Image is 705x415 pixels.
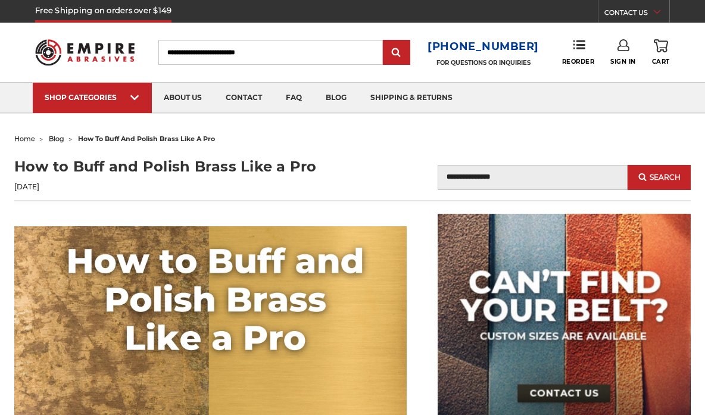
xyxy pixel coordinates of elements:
[428,38,539,55] a: [PHONE_NUMBER]
[562,58,595,65] span: Reorder
[314,83,358,113] a: blog
[14,135,35,143] a: home
[214,83,274,113] a: contact
[652,39,670,65] a: Cart
[628,165,691,190] button: Search
[652,58,670,65] span: Cart
[49,135,64,143] a: blog
[14,156,344,177] h1: How to Buff and Polish Brass Like a Pro
[358,83,464,113] a: shipping & returns
[604,6,669,23] a: CONTACT US
[562,39,595,65] a: Reorder
[428,59,539,67] p: FOR QUESTIONS OR INQUIRIES
[14,182,344,192] p: [DATE]
[610,58,636,65] span: Sign In
[650,173,681,182] span: Search
[274,83,314,113] a: faq
[45,93,140,102] div: SHOP CATEGORIES
[78,135,215,143] span: how to buff and polish brass like a pro
[152,83,214,113] a: about us
[35,33,135,72] img: Empire Abrasives
[385,41,408,65] input: Submit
